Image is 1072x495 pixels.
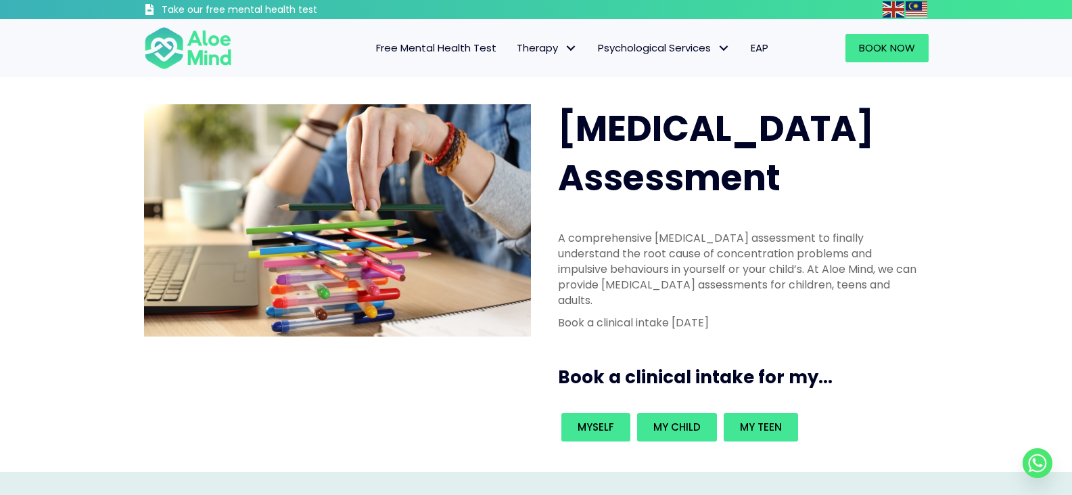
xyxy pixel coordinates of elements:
[1023,448,1052,478] a: Whatsapp
[561,413,630,442] a: Myself
[906,1,929,17] a: Malay
[250,34,778,62] nav: Menu
[144,3,390,19] a: Take our free mental health test
[653,420,701,434] span: My child
[883,1,906,17] a: English
[906,1,927,18] img: ms
[845,34,929,62] a: Book Now
[144,104,531,337] img: ADHD photo
[578,420,614,434] span: Myself
[859,41,915,55] span: Book Now
[376,41,496,55] span: Free Mental Health Test
[517,41,578,55] span: Therapy
[558,230,920,309] p: A comprehensive [MEDICAL_DATA] assessment to finally understand the root cause of concentration p...
[598,41,730,55] span: Psychological Services
[724,413,798,442] a: My teen
[558,315,920,330] p: Book a clinical intake [DATE]
[740,420,782,434] span: My teen
[144,26,232,70] img: Aloe mind Logo
[558,365,934,389] h3: Book a clinical intake for my...
[637,413,717,442] a: My child
[588,34,741,62] a: Psychological ServicesPsychological Services: submenu
[558,104,874,202] span: [MEDICAL_DATA] Assessment
[558,410,920,445] div: Book an intake for my...
[741,34,778,62] a: EAP
[714,39,734,58] span: Psychological Services: submenu
[561,39,581,58] span: Therapy: submenu
[507,34,588,62] a: TherapyTherapy: submenu
[162,3,390,17] h3: Take our free mental health test
[751,41,768,55] span: EAP
[366,34,507,62] a: Free Mental Health Test
[883,1,904,18] img: en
